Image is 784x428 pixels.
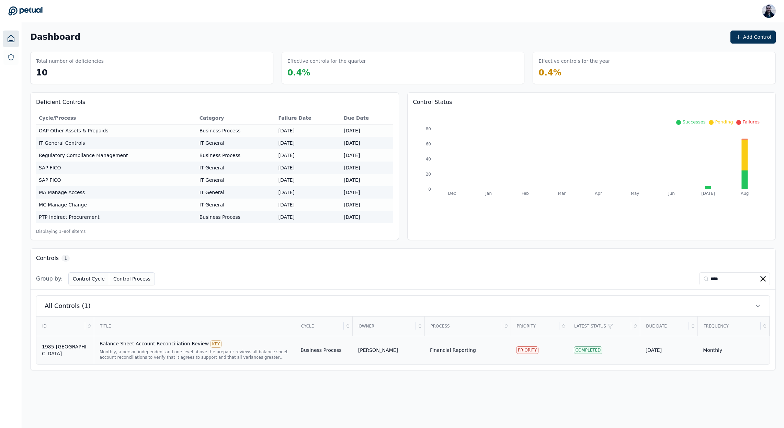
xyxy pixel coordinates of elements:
[425,157,431,162] tspan: 40
[36,137,197,149] td: IT General Controls
[36,162,197,174] td: SAP FICO
[197,174,276,186] td: IT General
[341,162,393,174] td: [DATE]
[275,186,341,199] td: [DATE]
[574,346,603,354] div: Completed
[109,272,155,285] button: Control Process
[36,149,197,162] td: Regulatory Compliance Management
[762,4,776,18] img: Roberto Fernandez
[197,186,276,199] td: IT General
[715,119,733,124] span: Pending
[413,98,770,106] h3: Control Status
[511,317,559,335] div: Priority
[36,254,59,262] h3: Controls
[341,174,393,186] td: [DATE]
[287,68,310,78] span: 0.4 %
[36,275,63,283] span: Group by:
[485,191,491,196] tspan: Jan
[36,98,393,106] h3: Deficient Controls
[275,199,341,211] td: [DATE]
[742,119,760,124] span: Failures
[275,137,341,149] td: [DATE]
[61,255,70,262] span: 1
[197,149,276,162] td: Business Process
[358,347,398,354] div: [PERSON_NAME]
[30,32,80,43] h1: Dashboard
[341,211,393,223] td: [DATE]
[341,112,393,124] th: Due Date
[425,172,431,177] tspan: 20
[448,191,456,196] tspan: Dec
[296,317,344,335] div: Cycle
[8,6,43,16] a: Go to Dashboard
[275,162,341,174] td: [DATE]
[197,199,276,211] td: IT General
[682,119,705,124] span: Successes
[197,137,276,149] td: IT General
[668,191,675,196] tspan: Jun
[197,124,276,137] td: Business Process
[425,142,431,146] tspan: 60
[730,31,776,44] button: Add Control
[36,112,197,124] th: Cycle/Process
[697,336,769,364] td: Monthly
[698,317,761,335] div: Frequency
[36,186,197,199] td: MA Manage Access
[430,347,476,354] div: Financial Reporting
[275,211,341,223] td: [DATE]
[275,124,341,137] td: [DATE]
[3,31,19,47] a: Dashboard
[741,191,749,196] tspan: Aug
[36,199,197,211] td: MC Manage Change
[595,191,602,196] tspan: Apr
[37,317,85,335] div: ID
[36,296,770,316] button: All Controls (1)
[428,187,431,192] tspan: 0
[197,112,276,124] th: Category
[211,340,222,348] div: KEY
[341,199,393,211] td: [DATE]
[701,191,715,196] tspan: [DATE]
[36,174,197,186] td: SAP FICO
[3,50,19,65] a: SOC 1 Reports
[521,191,529,196] tspan: Feb
[341,186,393,199] td: [DATE]
[287,58,366,64] h3: Effective controls for the quarter
[516,346,538,354] div: PRIORITY
[36,68,47,78] span: 10
[558,191,566,196] tspan: Mar
[45,301,91,311] span: All Controls (1)
[341,149,393,162] td: [DATE]
[275,174,341,186] td: [DATE]
[640,317,689,335] div: Due Date
[275,112,341,124] th: Failure Date
[100,340,289,348] div: Balance Sheet Account Reconciliation Review
[425,317,502,335] div: Process
[197,211,276,223] td: Business Process
[341,137,393,149] td: [DATE]
[425,127,431,131] tspan: 80
[569,317,631,335] div: Latest Status
[646,347,692,354] div: [DATE]
[68,272,109,285] button: Control Cycle
[36,229,86,234] span: Displaying 1– 8 of 8 items
[630,191,639,196] tspan: May
[275,149,341,162] td: [DATE]
[42,343,88,357] div: 1985-[GEOGRAPHIC_DATA]
[538,58,610,64] h3: Effective controls for the year
[36,124,197,137] td: OAP Other Assets & Prepaids
[295,336,352,364] td: Business Process
[36,58,104,64] h3: Total number of deficiencies
[538,68,561,78] span: 0.4 %
[36,211,197,223] td: PTP Indirect Procurement
[197,162,276,174] td: IT General
[353,317,416,335] div: Owner
[341,124,393,137] td: [DATE]
[94,317,295,335] div: Title
[100,349,289,360] div: Monthly, a person independent and one level above the preparer reviews all balance sheet account ...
